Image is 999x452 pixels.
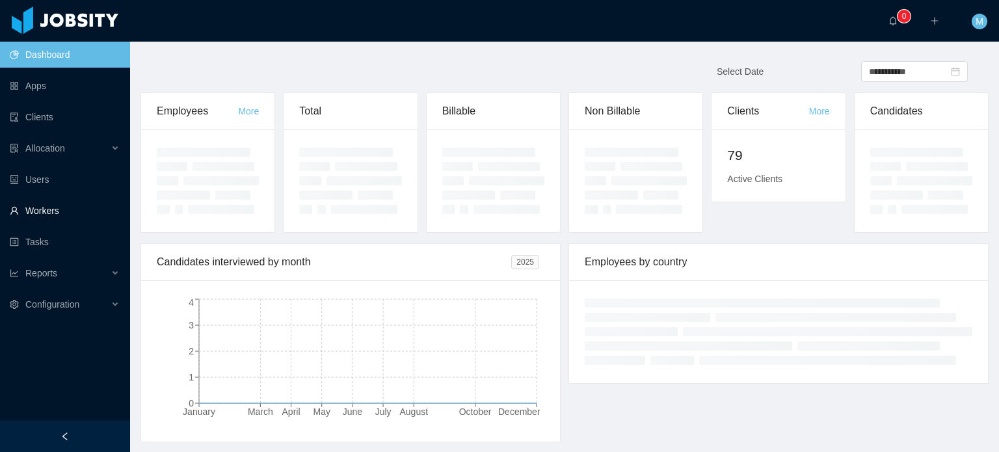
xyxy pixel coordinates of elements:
[888,16,898,25] i: icon: bell
[809,106,830,116] a: More
[189,372,194,382] tspan: 1
[585,244,972,280] div: Employees by country
[343,406,363,417] tspan: June
[459,406,492,417] tspan: October
[511,255,539,269] span: 2025
[189,297,194,308] tspan: 4
[898,10,911,23] sup: 0
[10,104,120,130] a: icon: auditClients
[10,229,120,255] a: icon: profileTasks
[25,268,57,278] span: Reports
[976,14,983,29] span: M
[498,406,540,417] tspan: December
[10,269,19,278] i: icon: line-chart
[717,66,764,77] span: Select Date
[189,346,194,356] tspan: 2
[727,93,808,129] div: Clients
[189,320,194,330] tspan: 3
[375,406,392,417] tspan: July
[157,93,238,129] div: Employees
[930,16,939,25] i: icon: plus
[10,144,19,153] i: icon: solution
[183,406,215,417] tspan: January
[25,299,79,310] span: Configuration
[313,406,330,417] tspan: May
[299,93,401,129] div: Total
[189,398,194,408] tspan: 0
[10,73,120,99] a: icon: appstoreApps
[157,244,511,280] div: Candidates interviewed by month
[248,406,273,417] tspan: March
[10,166,120,193] a: icon: robotUsers
[25,143,65,153] span: Allocation
[10,300,19,309] i: icon: setting
[585,93,687,129] div: Non Billable
[870,93,972,129] div: Candidates
[282,406,300,417] tspan: April
[10,198,120,224] a: icon: userWorkers
[727,174,782,184] span: Active Clients
[10,42,120,68] a: icon: pie-chartDashboard
[442,93,544,129] div: Billable
[399,406,428,417] tspan: August
[238,106,259,116] a: More
[951,67,960,76] i: icon: calendar
[727,145,829,166] h2: 79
